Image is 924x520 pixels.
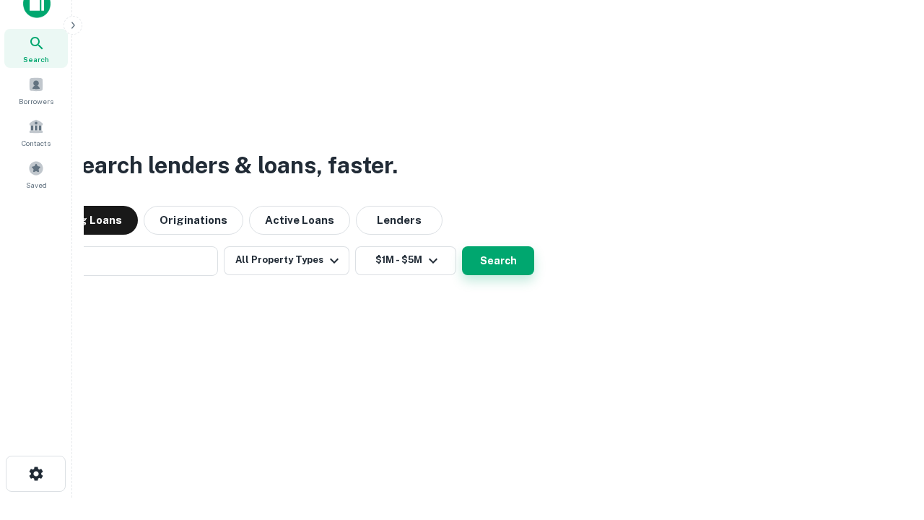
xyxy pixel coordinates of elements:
[4,155,68,194] a: Saved
[355,246,456,275] button: $1M - $5M
[22,137,51,149] span: Contacts
[144,206,243,235] button: Originations
[356,206,443,235] button: Lenders
[66,148,398,183] h3: Search lenders & loans, faster.
[852,404,924,474] iframe: Chat Widget
[26,179,47,191] span: Saved
[4,29,68,68] a: Search
[224,246,349,275] button: All Property Types
[4,71,68,110] a: Borrowers
[4,113,68,152] a: Contacts
[462,246,534,275] button: Search
[249,206,350,235] button: Active Loans
[19,95,53,107] span: Borrowers
[23,53,49,65] span: Search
